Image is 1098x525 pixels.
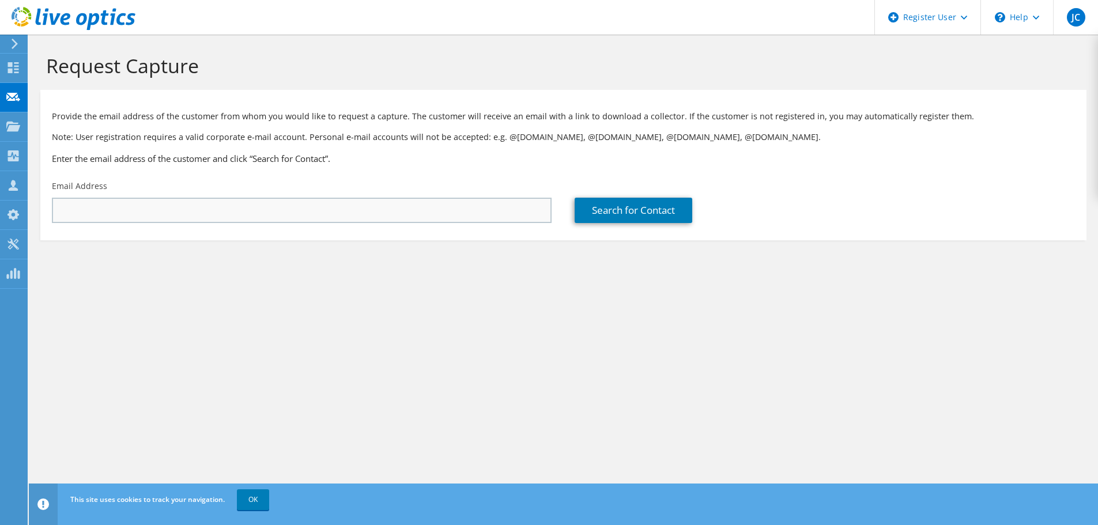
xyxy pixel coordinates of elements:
[52,110,1075,123] p: Provide the email address of the customer from whom you would like to request a capture. The cust...
[237,489,269,510] a: OK
[52,131,1075,143] p: Note: User registration requires a valid corporate e-mail account. Personal e-mail accounts will ...
[52,152,1075,165] h3: Enter the email address of the customer and click “Search for Contact”.
[46,54,1075,78] h1: Request Capture
[70,494,225,504] span: This site uses cookies to track your navigation.
[1067,8,1085,27] span: JC
[995,12,1005,22] svg: \n
[575,198,692,223] a: Search for Contact
[52,180,107,192] label: Email Address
